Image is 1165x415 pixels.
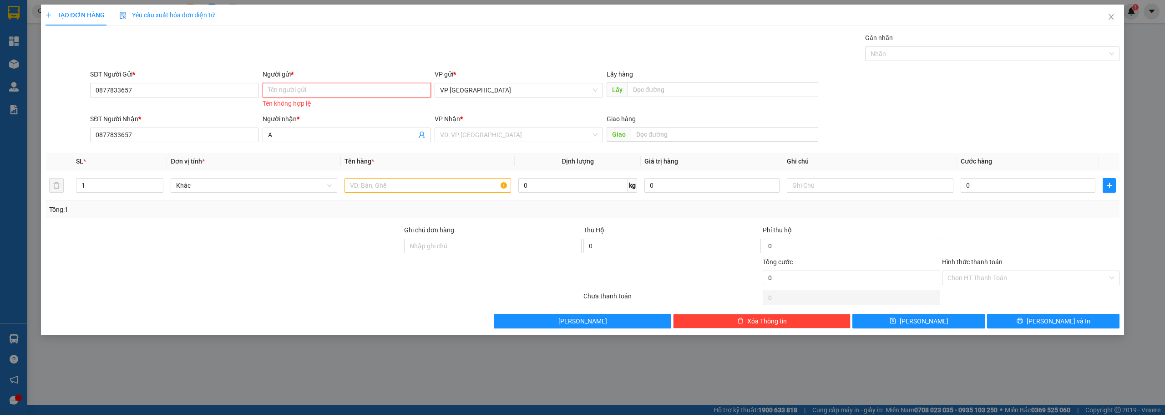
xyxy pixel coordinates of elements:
label: Hình thức thanh toán [942,258,1003,266]
button: [PERSON_NAME] [494,314,671,328]
input: Dọc đường [628,82,818,97]
span: Đơn vị tính [171,158,205,165]
div: SĐT Người Nhận [90,114,258,124]
input: VD: Bàn, Ghế [344,178,511,193]
span: [PERSON_NAME] [900,316,948,326]
span: Lấy hàng [607,71,633,78]
span: delete [737,318,744,325]
label: Gán nhãn [865,34,893,41]
span: Cước hàng [961,158,992,165]
span: Yêu cầu xuất hóa đơn điện tử [119,11,215,19]
span: close [1108,13,1115,20]
span: kg [628,178,637,193]
span: user-add [418,131,425,138]
span: Tên hàng [344,158,374,165]
div: Tổng: 1 [49,205,449,215]
div: VP gửi [435,69,603,79]
span: Giao hàng [607,115,636,123]
span: Lấy [607,82,628,97]
div: Tên không hợp lệ [263,98,431,109]
span: VP Nhận [435,115,460,123]
button: save[PERSON_NAME] [852,314,985,328]
div: SĐT Người Gửi [90,69,258,79]
span: Tổng cước [763,258,793,266]
div: Người nhận [263,114,431,124]
span: [PERSON_NAME] và In [1027,316,1090,326]
span: printer [1017,318,1023,325]
span: Định lượng [562,158,594,165]
span: Xóa Thông tin [747,316,787,326]
th: Ghi chú [783,153,957,170]
label: Ghi chú đơn hàng [404,226,454,234]
div: Phí thu hộ [763,225,940,239]
input: Ghi chú đơn hàng [404,239,582,253]
span: Giá trị hàng [644,158,678,165]
input: Ghi Chú [787,178,953,193]
input: 0 [644,178,779,193]
span: SL [76,158,83,165]
div: Người gửi [263,69,431,79]
div: Chưa thanh toán [582,291,762,307]
span: plus [46,12,52,18]
span: Thu Hộ [583,226,604,234]
img: icon [119,12,127,19]
span: plus [1103,182,1115,189]
span: TẠO ĐƠN HÀNG [46,11,105,19]
span: Giao [607,127,631,142]
span: [PERSON_NAME] [558,316,607,326]
span: Khác [176,179,332,192]
button: plus [1103,178,1116,193]
span: VP Sài Gòn [440,83,598,97]
span: save [890,318,896,325]
input: Dọc đường [631,127,818,142]
button: Close [1099,5,1124,30]
button: delete [49,178,64,193]
button: deleteXóa Thông tin [673,314,851,328]
button: printer[PERSON_NAME] và In [987,314,1120,328]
